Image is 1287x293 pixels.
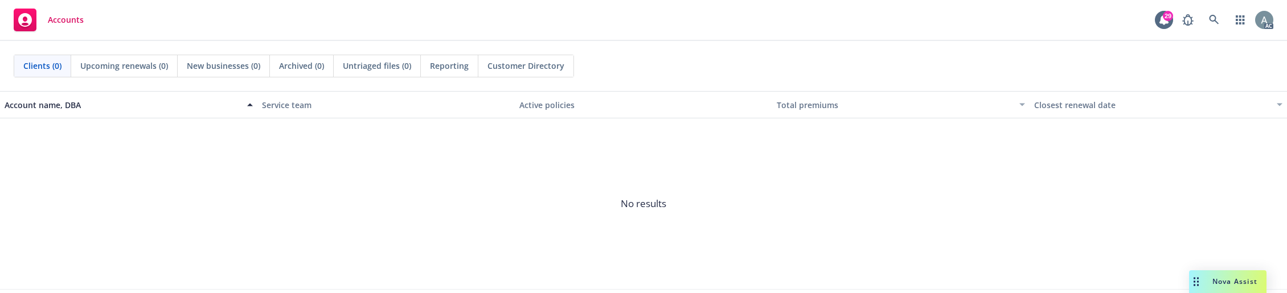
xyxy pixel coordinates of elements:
[430,60,469,72] span: Reporting
[343,60,411,72] span: Untriaged files (0)
[777,99,1013,111] div: Total premiums
[1229,9,1252,31] a: Switch app
[257,91,515,118] button: Service team
[1034,99,1270,111] div: Closest renewal date
[1189,270,1266,293] button: Nova Assist
[5,99,240,111] div: Account name, DBA
[1030,91,1287,118] button: Closest renewal date
[1255,11,1273,29] img: photo
[187,60,260,72] span: New businesses (0)
[1212,277,1257,286] span: Nova Assist
[487,60,564,72] span: Customer Directory
[80,60,168,72] span: Upcoming renewals (0)
[772,91,1030,118] button: Total premiums
[1163,11,1173,21] div: 29
[1189,270,1203,293] div: Drag to move
[515,91,772,118] button: Active policies
[519,99,768,111] div: Active policies
[9,4,88,36] a: Accounts
[1203,9,1225,31] a: Search
[279,60,324,72] span: Archived (0)
[262,99,510,111] div: Service team
[23,60,62,72] span: Clients (0)
[48,15,84,24] span: Accounts
[1177,9,1199,31] a: Report a Bug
